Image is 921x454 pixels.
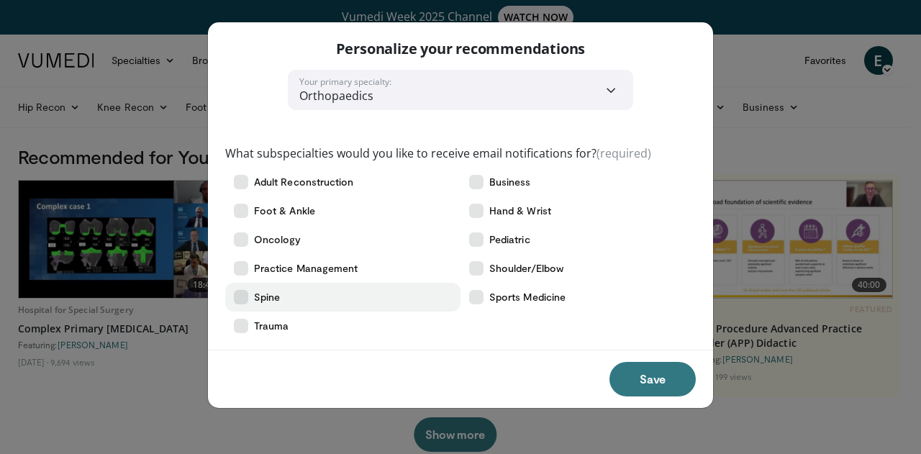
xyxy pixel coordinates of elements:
[336,40,586,58] p: Personalize your recommendations
[254,175,353,189] span: Adult Reconstruction
[225,145,651,162] label: What subspecialties would you like to receive email notifications for?
[489,290,566,304] span: Sports Medicine
[609,362,696,396] button: Save
[254,204,315,218] span: Foot & Ankle
[489,232,530,247] span: Pediatric
[254,290,280,304] span: Spine
[489,204,551,218] span: Hand & Wrist
[254,261,358,276] span: Practice Management
[489,261,563,276] span: Shoulder/Elbow
[254,232,301,247] span: Oncology
[489,175,531,189] span: Business
[596,145,651,161] span: (required)
[254,319,289,333] span: Trauma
